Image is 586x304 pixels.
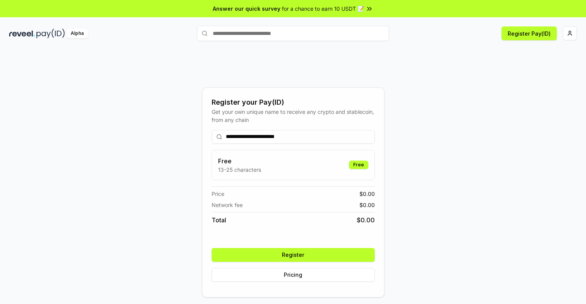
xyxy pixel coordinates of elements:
[359,190,375,198] span: $ 0.00
[212,108,375,124] div: Get your own unique name to receive any crypto and stablecoin, from any chain
[218,156,261,166] h3: Free
[212,215,226,225] span: Total
[36,29,65,38] img: pay_id
[212,248,375,262] button: Register
[282,5,364,13] span: for a chance to earn 10 USDT 📝
[213,5,280,13] span: Answer our quick survey
[357,215,375,225] span: $ 0.00
[212,97,375,108] div: Register your Pay(ID)
[502,26,557,40] button: Register Pay(ID)
[212,190,224,198] span: Price
[66,29,88,38] div: Alpha
[349,161,368,169] div: Free
[212,268,375,282] button: Pricing
[212,201,243,209] span: Network fee
[359,201,375,209] span: $ 0.00
[9,29,35,38] img: reveel_dark
[218,166,261,174] p: 13-25 characters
